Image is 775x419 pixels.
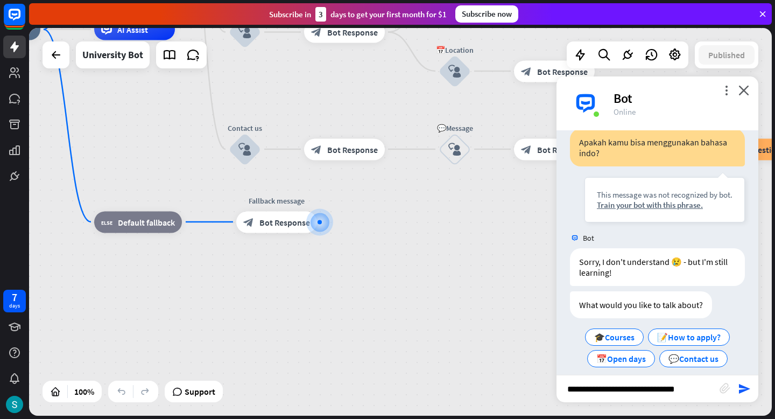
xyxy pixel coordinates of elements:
[71,383,97,400] div: 100%
[738,85,749,95] i: close
[521,144,532,155] i: block_bot_response
[597,200,732,210] div: Train your bot with this phrase.
[537,144,588,155] span: Bot Response
[311,27,322,38] i: block_bot_response
[315,7,326,22] div: 3
[327,27,378,38] span: Bot Response
[118,217,175,227] span: Default fallback
[614,107,745,117] div: Online
[259,217,310,227] span: Bot Response
[657,332,721,343] span: 📝How to apply?
[597,190,732,200] div: This message was not recognized by bot.
[243,217,254,227] i: block_bot_response
[422,122,487,133] div: 💬Message
[422,44,487,55] div: 📅Location
[185,383,215,400] span: Support
[238,143,251,156] i: block_user_input
[596,353,646,364] span: 📅Open days
[9,4,41,37] button: Open LiveChat chat widget
[455,5,518,23] div: Subscribe now
[570,248,745,286] div: Sorry, I don't understand 😢 - but I'm still learning!
[583,233,594,243] span: Bot
[327,144,378,155] span: Bot Response
[311,144,322,155] i: block_bot_response
[570,291,712,318] div: What would you like to talk about?
[213,122,277,133] div: Contact us
[537,66,588,76] span: Bot Response
[101,217,112,227] i: block_fallback
[228,195,325,206] div: Fallback message
[82,41,143,68] div: University Bot
[521,66,532,76] i: block_bot_response
[117,24,148,35] span: AI Assist
[448,65,461,78] i: block_user_input
[448,143,461,156] i: block_user_input
[3,290,26,312] a: 7 days
[238,26,251,39] i: block_user_input
[720,383,730,394] i: block_attachment
[9,302,20,310] div: days
[570,129,745,166] div: Apakah kamu bisa menggunakan bahasa indo?
[614,90,745,107] div: Bot
[668,353,718,364] span: 💬Contact us
[269,7,447,22] div: Subscribe in days to get your first month for $1
[738,382,751,395] i: send
[699,45,755,65] button: Published
[721,85,731,95] i: more_vert
[594,332,635,343] span: 🎓Courses
[12,292,17,302] div: 7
